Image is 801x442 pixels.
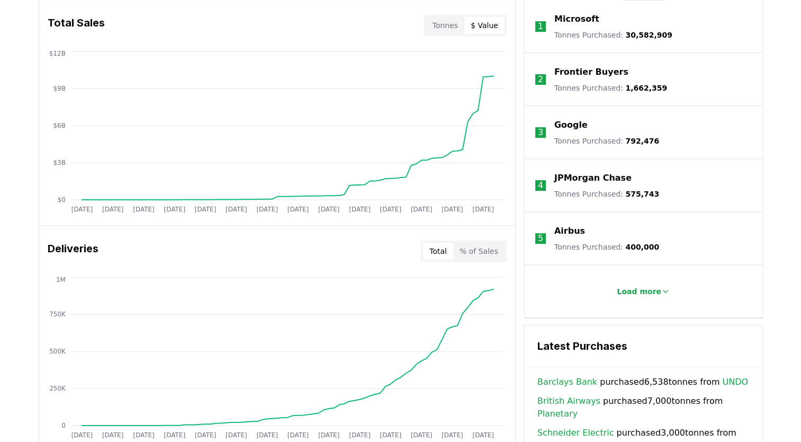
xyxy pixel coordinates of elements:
tspan: [DATE] [256,206,278,213]
tspan: 750K [49,311,66,318]
tspan: [DATE] [442,206,463,213]
p: Tonnes Purchased : [554,189,659,199]
tspan: $9B [53,85,65,92]
a: Frontier Buyers [554,66,628,78]
tspan: [DATE] [256,431,278,439]
a: UNDO [722,376,748,388]
tspan: [DATE] [164,206,185,213]
tspan: [DATE] [287,431,309,439]
tspan: [DATE] [102,431,123,439]
p: 4 [538,179,543,192]
tspan: 250K [49,385,66,392]
span: 575,743 [625,190,659,198]
tspan: [DATE] [318,431,340,439]
span: 792,476 [625,137,659,145]
h3: Deliveries [48,241,98,262]
a: Barclays Bank [537,376,597,388]
p: Load more [617,286,661,297]
a: Schneider Electric [537,427,614,439]
p: Tonnes Purchased : [554,136,659,146]
tspan: $0 [57,196,65,204]
tspan: [DATE] [318,206,340,213]
button: $ Value [464,17,505,34]
tspan: $6B [53,122,65,129]
tspan: [DATE] [442,431,463,439]
tspan: [DATE] [226,206,247,213]
span: 400,000 [625,243,659,251]
tspan: 500K [49,348,66,355]
button: Tonnes [426,17,464,34]
span: 1,662,359 [625,84,667,92]
p: Tonnes Purchased : [554,30,672,40]
p: 3 [538,126,543,139]
tspan: [DATE] [71,431,93,439]
h3: Total Sales [48,15,105,36]
tspan: $12B [49,50,65,57]
tspan: [DATE] [349,206,371,213]
a: JPMorgan Chase [554,172,632,184]
tspan: [DATE] [102,206,123,213]
p: 5 [538,232,543,245]
button: Total [423,243,453,260]
tspan: [DATE] [194,431,216,439]
tspan: [DATE] [226,431,247,439]
tspan: [DATE] [194,206,216,213]
span: purchased 6,538 tonnes from [537,376,748,388]
tspan: 1M [56,276,65,283]
a: Microsoft [554,13,599,25]
tspan: [DATE] [472,206,494,213]
a: Planetary [537,408,578,420]
p: Tonnes Purchased : [554,83,667,93]
a: Airbus [554,225,585,237]
p: Tonnes Purchased : [554,242,659,252]
a: Google [554,119,588,131]
tspan: [DATE] [472,431,494,439]
span: 30,582,909 [625,31,672,39]
tspan: [DATE] [133,206,155,213]
span: purchased 7,000 tonnes from [537,395,750,420]
tspan: [DATE] [71,206,93,213]
tspan: [DATE] [133,431,155,439]
p: 2 [538,73,543,86]
tspan: [DATE] [349,431,371,439]
button: Load more [608,281,678,302]
tspan: 0 [61,422,66,429]
tspan: [DATE] [164,431,185,439]
tspan: $3B [53,159,65,166]
tspan: [DATE] [411,206,433,213]
tspan: [DATE] [380,206,401,213]
h3: Latest Purchases [537,338,750,354]
tspan: [DATE] [411,431,433,439]
p: 1 [538,20,543,33]
tspan: [DATE] [287,206,309,213]
tspan: [DATE] [380,431,401,439]
button: % of Sales [453,243,505,260]
a: British Airways [537,395,600,408]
